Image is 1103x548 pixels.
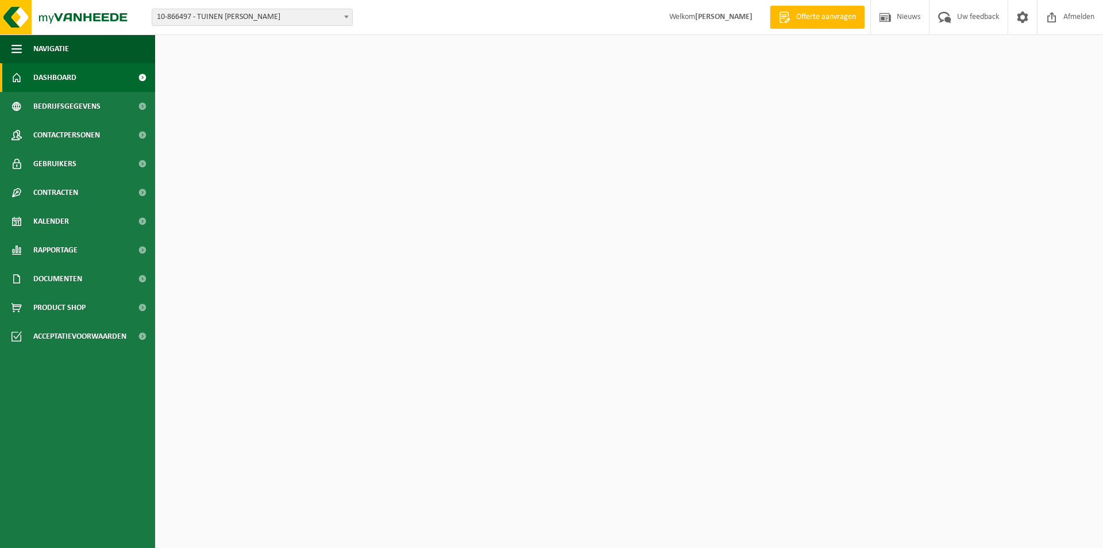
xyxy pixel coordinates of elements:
span: Acceptatievoorwaarden [33,322,126,351]
span: 10-866497 - TUINEN VERPLANCKE PATRICK - ICHTEGEM [152,9,353,26]
span: Bedrijfsgegevens [33,92,101,121]
a: Offerte aanvragen [770,6,865,29]
span: Documenten [33,265,82,293]
span: Kalender [33,207,69,236]
span: Offerte aanvragen [793,12,859,23]
span: Dashboard [33,63,76,92]
strong: [PERSON_NAME] [695,13,753,21]
span: Gebruikers [33,150,76,178]
span: Contactpersonen [33,121,100,150]
span: Product Shop [33,293,86,322]
span: Contracten [33,178,78,207]
span: 10-866497 - TUINEN VERPLANCKE PATRICK - ICHTEGEM [152,9,352,25]
span: Navigatie [33,35,69,63]
span: Rapportage [33,236,78,265]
